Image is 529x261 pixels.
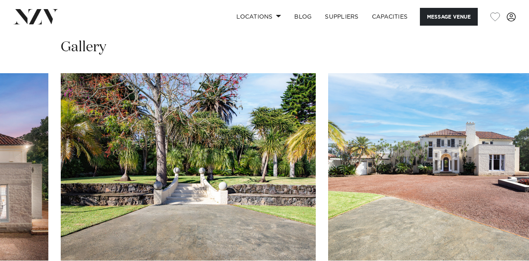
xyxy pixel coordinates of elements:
[13,9,58,24] img: nzv-logo.png
[230,8,288,26] a: Locations
[288,8,318,26] a: BLOG
[318,8,365,26] a: SUPPLIERS
[365,8,415,26] a: Capacities
[420,8,478,26] button: Message Venue
[61,38,106,57] h2: Gallery
[61,73,316,261] swiper-slide: 5 / 25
